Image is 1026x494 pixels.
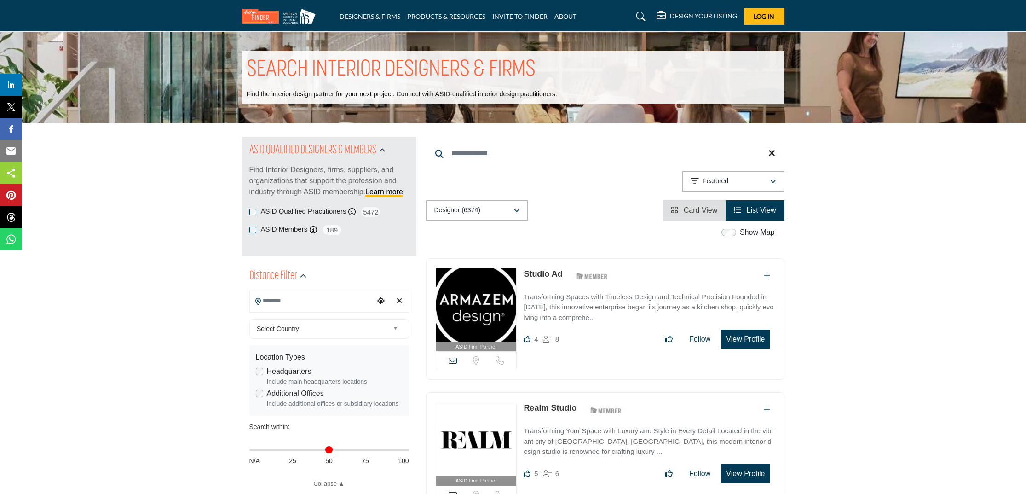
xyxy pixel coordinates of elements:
span: 100 [398,456,409,466]
button: Follow [683,330,716,349]
span: ASID Firm Partner [455,343,497,351]
span: 189 [322,224,342,236]
a: ASID Firm Partner [436,268,517,352]
div: Followers [543,468,559,479]
p: Find the interior design partner for your next project. Connect with ASID-qualified interior desi... [247,90,557,99]
p: Designer (6374) [434,206,480,215]
li: Card View [663,200,726,221]
div: Followers [543,334,559,345]
div: Search within: [249,422,409,432]
input: Search Keyword [426,142,784,164]
img: ASID Members Badge Icon [585,404,627,416]
input: ASID Qualified Practitioners checkbox [249,209,256,215]
a: ABOUT [554,12,576,20]
a: ASID Firm Partner [436,402,517,486]
h5: DESIGN YOUR LISTING [670,12,737,20]
a: DESIGNERS & FIRMS [340,12,400,20]
a: Realm Studio [524,403,576,413]
a: INVITE TO FINDER [492,12,548,20]
a: Learn more [365,188,403,196]
button: Log In [744,8,784,25]
button: Follow [683,465,716,483]
button: View Profile [721,464,770,483]
h1: SEARCH INTERIOR DESIGNERS & FIRMS [247,56,536,84]
p: Studio Ad [524,268,562,280]
button: View Profile [721,330,770,349]
p: Find Interior Designers, firms, suppliers, and organizations that support the profession and indu... [249,164,409,198]
button: Like listing [659,465,679,483]
span: 8 [555,335,559,343]
div: Clear search location [392,291,406,311]
button: Like listing [659,330,679,349]
a: View Card [671,206,717,214]
a: Transforming Your Space with Luxury and Style in Every Detail Located in the vibrant city of [GEO... [524,420,774,457]
h2: Distance Filter [249,268,297,285]
span: 25 [289,456,296,466]
p: Transforming Spaces with Timeless Design and Technical Precision Founded in [DATE], this innovati... [524,292,774,323]
span: Log In [754,12,774,20]
span: ASID Firm Partner [455,477,497,485]
a: PRODUCTS & RESOURCES [407,12,485,20]
a: Collapse ▲ [249,479,409,488]
a: Transforming Spaces with Timeless Design and Technical Precision Founded in [DATE], this innovati... [524,286,774,323]
div: Location Types [256,352,403,363]
i: Likes [524,336,530,343]
a: Studio Ad [524,269,562,279]
input: ASID Members checkbox [249,227,256,233]
p: Featured [703,177,728,186]
p: Transforming Your Space with Luxury and Style in Every Detail Located in the vibrant city of [GEO... [524,426,774,457]
button: Designer (6374) [426,200,528,221]
li: List View [726,200,784,221]
span: 6 [555,470,559,477]
label: Show Map [740,227,775,238]
img: ASID Members Badge Icon [571,270,613,282]
a: Add To List [764,272,770,279]
span: 4 [534,335,538,343]
a: Add To List [764,406,770,413]
div: Choose your current location [374,291,388,311]
span: 75 [362,456,369,466]
span: Select Country [257,323,389,334]
span: 50 [325,456,333,466]
span: 5472 [360,206,381,218]
img: Site Logo [242,9,320,24]
label: ASID Members [261,224,308,235]
button: Featured [682,171,784,192]
div: Include additional offices or subsidiary locations [267,399,403,408]
input: Search Location [250,292,374,310]
p: Realm Studio [524,402,576,414]
span: N/A [249,456,260,466]
img: Studio Ad [436,268,517,342]
label: Additional Offices [267,388,324,399]
span: List View [747,206,776,214]
label: Headquarters [267,366,311,377]
img: Realm Studio [436,402,517,476]
i: Likes [524,470,530,477]
span: 5 [534,470,538,477]
a: View List [734,206,776,214]
label: ASID Qualified Practitioners [261,206,346,217]
div: Include main headquarters locations [267,377,403,386]
div: DESIGN YOUR LISTING [657,11,737,22]
span: Card View [684,206,718,214]
h2: ASID QUALIFIED DESIGNERS & MEMBERS [249,142,376,159]
a: Search [627,9,651,24]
